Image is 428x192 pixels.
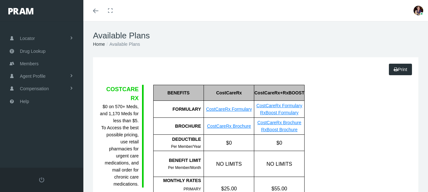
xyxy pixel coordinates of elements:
a: Home [93,42,105,47]
div: BENEFIT LIMIT [154,157,201,164]
div: NO LIMITS [204,151,254,177]
a: CostCareRx Formulary [256,103,302,108]
a: RxBoost Formulary [260,110,298,115]
li: Available Plans [105,41,140,48]
a: RxBoost Brochure [261,127,298,132]
div: $0 on 570+ Meds, and 1,170 Meds for less than $5. To Access the best possible pricing, use retail... [99,103,139,188]
span: Members [20,58,38,70]
h1: Available Plans [93,31,418,41]
span: PRIMARY [184,187,201,191]
div: CostCareRx+RxBOOST [254,85,304,101]
span: Help [20,95,29,108]
div: BENEFITS [153,85,204,101]
div: BROCHURE [153,118,204,135]
img: S_Profile_Picture_3041.jpg [414,6,423,15]
span: Compensation [20,83,49,95]
div: COSTCARE RX [99,85,139,103]
div: MONTHLY RATES [154,177,201,184]
div: FORMULARY [153,101,204,118]
div: $0 [204,135,254,151]
span: Drug Lookup [20,45,46,57]
a: CostCareRx Formulary [206,107,252,112]
span: Per Member/Year [171,144,201,149]
div: CostCareRx [204,85,254,101]
span: Agent Profile [20,70,46,82]
img: PRAM_20_x_78.png [8,8,33,14]
a: CostCareRx Brochure [207,124,251,129]
span: Locator [20,32,35,44]
div: DEDUCTIBLE [154,136,201,143]
div: $0 [254,135,304,151]
span: Per Member/Month [168,165,201,170]
div: NO LIMITS [254,151,304,177]
a: Print [389,64,412,75]
a: CostCareRx Brochure [257,120,301,125]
